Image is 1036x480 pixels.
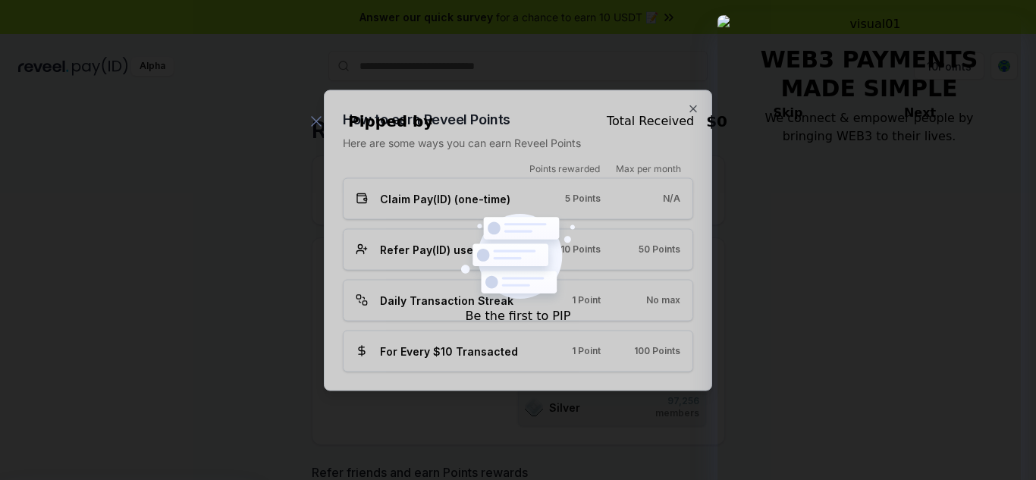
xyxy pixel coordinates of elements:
[607,112,694,130] div: Total Received
[706,111,727,132] div: $ 0
[466,307,571,325] div: Be the first to PIP
[743,90,833,136] button: Skip
[845,90,995,136] button: Next
[348,111,433,132] div: Pipped by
